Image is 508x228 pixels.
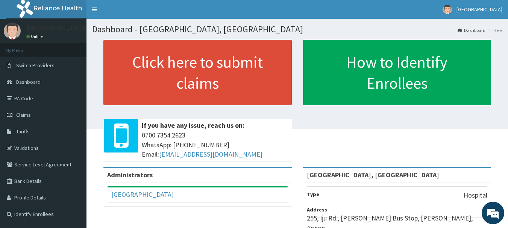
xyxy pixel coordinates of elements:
a: Online [26,34,44,39]
a: Dashboard [458,27,485,33]
a: Click here to submit claims [103,40,292,105]
img: User Image [443,5,452,14]
span: 0700 7354 2623 WhatsApp: [PHONE_NUMBER] Email: [142,130,288,159]
img: User Image [4,23,21,39]
li: Here [486,27,502,33]
p: Hospital [464,190,487,200]
span: Tariffs [16,128,30,135]
strong: [GEOGRAPHIC_DATA], [GEOGRAPHIC_DATA] [307,171,439,179]
a: [EMAIL_ADDRESS][DOMAIN_NAME] [159,150,262,159]
a: [GEOGRAPHIC_DATA] [111,190,174,199]
span: Switch Providers [16,62,55,69]
span: [GEOGRAPHIC_DATA] [456,6,502,13]
b: Administrators [107,171,153,179]
b: Type [307,191,319,198]
h1: Dashboard - [GEOGRAPHIC_DATA], [GEOGRAPHIC_DATA] [92,24,502,34]
p: [GEOGRAPHIC_DATA] [26,24,88,31]
b: If you have any issue, reach us on: [142,121,244,130]
a: How to Identify Enrollees [303,40,491,105]
span: Claims [16,112,31,118]
span: Dashboard [16,79,41,85]
b: Address [307,206,327,213]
